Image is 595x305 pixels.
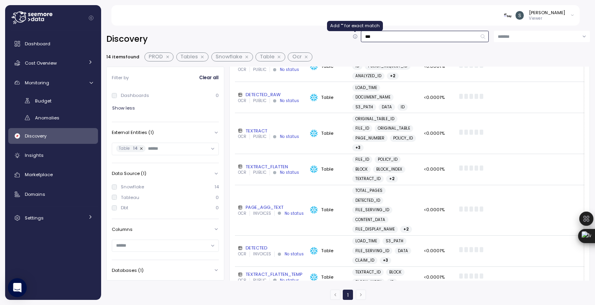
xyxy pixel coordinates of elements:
[421,267,456,288] td: <0.0001%
[355,73,381,80] span: ANALYZED_ID
[8,210,98,226] a: Settings
[352,115,397,123] a: ORIGINAL_TABLE_ID
[8,186,98,202] a: Domains
[238,245,304,251] div: DETECTED
[8,278,27,297] div: Open Intercom Messenger
[253,170,266,175] p: PUBLIC
[25,41,50,47] span: Dashboard
[8,147,98,163] a: Insights
[25,133,46,139] span: Discovery
[352,63,362,70] a: ID
[310,166,346,173] div: Table
[280,278,299,283] div: No status
[310,206,346,214] div: Table
[253,98,266,104] p: PUBLIC
[355,84,377,91] span: LOAD_TIME
[390,73,395,80] span: + 2
[421,185,456,236] td: <0.0001%
[238,245,304,257] a: DETECTEDOCRINVOICESNo status
[238,251,246,257] p: OCR
[8,167,98,183] a: Marketplace
[352,257,377,264] a: CLAIM_ID
[375,156,401,163] a: POLICY_ID
[238,128,304,139] a: TEXTRACTOCRPUBLICNo status
[352,125,372,132] a: FILE_ID
[355,247,389,255] span: FILE_SERVING_ID
[386,238,403,245] span: S3_PATH
[352,187,386,194] a: TOTAL_PAGES
[373,166,405,173] a: BLOCK_INDEX
[529,16,565,21] p: Viewer
[238,271,304,283] a: TEXTRACT_FLATTEN_TEMPOCRPUBLICNo status
[421,154,456,185] td: <0.0001%
[355,238,377,245] span: LOAD_TIME
[216,53,242,61] span: Snowflake
[352,73,384,80] a: ANALYZED_ID
[383,257,388,264] span: + 3
[238,134,246,139] p: OCR
[352,135,388,142] a: PAGE_NUMBER
[106,54,139,60] p: 14 items found
[8,55,98,71] a: Cost Overview
[421,236,456,267] td: <0.0001%
[25,215,44,221] span: Settings
[121,92,149,99] div: Dashboards
[285,251,304,257] div: No status
[355,115,394,123] span: ORIGINAL_TABLE_ID
[25,80,49,86] span: Monitoring
[375,125,413,132] a: ORIGINAL_TABLE
[310,273,346,281] div: Table
[238,91,304,98] div: DETECTED_RAW
[112,103,135,113] span: Show less
[365,63,410,70] a: POLICY_REQUEST_ID
[355,226,395,233] span: FILE_DISPLAY_NAME
[352,279,384,286] a: BLOCK_INDEX
[352,226,398,233] a: FILE_DISPLAY_NAME
[199,73,218,83] span: Clear all
[393,135,413,142] span: POLICY_ID
[8,128,98,144] a: Discovery
[8,36,98,52] a: Dashboard
[382,104,392,111] span: DATA
[310,63,346,71] div: Table
[379,104,395,111] a: DATA
[8,94,98,107] a: Budget
[355,175,381,182] span: TEXTRACT_ID
[395,247,411,255] a: DATA
[421,113,456,154] td: <0.0001%
[112,226,133,232] p: Columns
[355,206,389,214] span: FILE_SERVING_ID
[352,175,384,182] a: TEXTRACT_ID
[378,156,397,163] span: POLICY_ID
[386,269,405,276] a: BLOCK
[25,171,53,178] span: Marketplace
[216,205,219,211] p: 0
[238,91,304,103] a: DETECTED_RAWOCRPUBLICNo status
[238,211,246,216] p: OCR
[112,102,135,114] button: Show less
[238,271,304,277] div: TEXTRACT_FLATTEN_TEMP
[390,135,416,142] a: POLICY_ID
[403,226,409,233] span: + 2
[253,67,266,73] p: PUBLIC
[106,33,148,45] h2: Discovery
[376,166,402,173] span: BLOCK_INDEX
[216,92,219,99] p: 0
[352,156,372,163] a: FILE_ID
[238,164,304,170] div: TEXTRACT_FLATTEN
[280,170,299,175] div: No status
[121,184,144,190] div: Snowflake
[355,144,360,151] span: + 3
[343,290,353,300] button: 1
[382,238,407,245] a: S3_PATH
[253,278,266,283] p: PUBLIC
[352,238,380,245] a: LOAD_TIME
[112,170,146,177] p: Data Source (1)
[25,191,45,197] span: Domains
[387,279,397,286] a: ID
[516,11,524,19] img: ACg8ocKMsVOD1W2Gy6bIesyuY-LWTCz5bilwhDLZ0RBm4cbOtNfIGw=s96-c
[292,53,302,61] span: Ocr
[214,184,219,190] p: 14
[149,53,163,61] span: PROD
[398,247,408,255] span: DATA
